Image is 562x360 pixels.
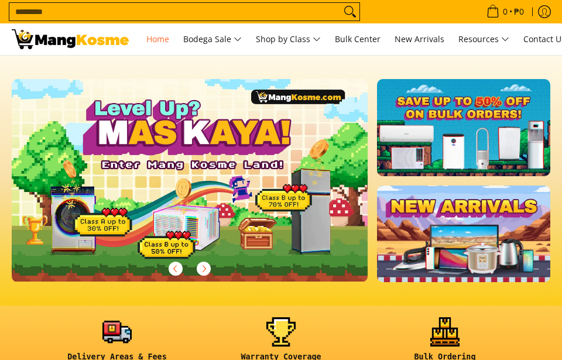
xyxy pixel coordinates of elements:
span: Bulk Center [335,33,381,44]
span: • [483,5,527,18]
img: Gaming desktop banner [12,79,368,282]
span: New Arrivals [395,33,444,44]
img: Mang Kosme: Your Home Appliances Warehouse Sale Partner! [12,29,129,49]
span: ₱0 [512,8,526,16]
span: Resources [458,32,509,47]
a: Resources [453,23,515,55]
a: Home [140,23,175,55]
button: Next [191,256,217,282]
span: 0 [501,8,509,16]
span: Shop by Class [256,32,321,47]
a: Bodega Sale [177,23,248,55]
a: Bulk Center [329,23,386,55]
a: Shop by Class [250,23,327,55]
button: Previous [163,256,189,282]
span: Bodega Sale [183,32,242,47]
span: Home [146,33,169,44]
a: New Arrivals [389,23,450,55]
button: Search [341,3,359,20]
